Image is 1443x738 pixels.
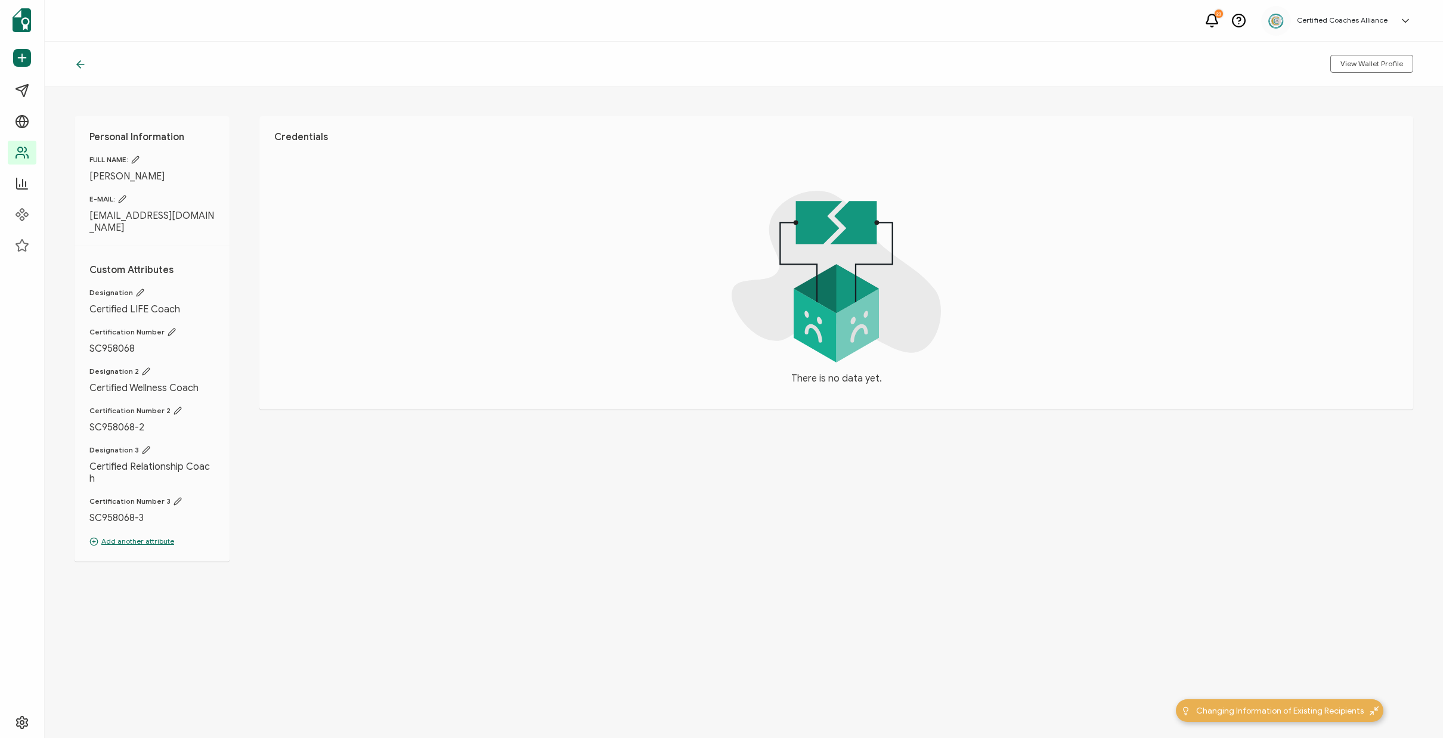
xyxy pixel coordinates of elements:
[89,445,215,455] span: Designation 3
[89,367,215,376] span: Designation 2
[89,131,215,143] h1: Personal Information
[89,210,215,234] span: [EMAIL_ADDRESS][DOMAIN_NAME]
[89,536,215,547] p: Add another attribute
[89,382,215,394] span: Certified Wellness Coach
[89,327,215,337] span: Certification Number
[1370,706,1379,715] img: minimize-icon.svg
[89,497,215,506] span: Certification Number 3
[1330,55,1413,73] button: View Wallet Profile
[791,371,882,386] span: There is no data yet.
[89,512,215,524] span: SC958068-3
[1196,705,1364,717] span: Changing Information of Existing Recipients
[1267,12,1285,30] img: 2aa27aa7-df99-43f9-bc54-4d90c804c2bd.png
[89,155,215,165] span: FULL NAME:
[89,421,215,433] span: SC958068-2
[89,194,215,204] span: E-MAIL:
[89,264,215,276] h1: Custom Attributes
[274,131,1398,143] h1: Credentials
[1340,60,1403,67] span: View Wallet Profile
[89,461,215,485] span: Certified Relationship Coach
[13,8,31,32] img: sertifier-logomark-colored.svg
[89,406,215,415] span: Certification Number 2
[89,170,215,182] span: [PERSON_NAME]
[89,288,215,297] span: Designation
[89,303,215,315] span: Certified LIFE Coach
[1297,16,1388,24] h5: Certified Coaches Alliance
[1215,10,1223,18] div: 23
[89,343,215,355] span: SC958068
[732,191,941,362] img: nodata.svg
[1383,681,1443,738] iframe: Chat Widget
